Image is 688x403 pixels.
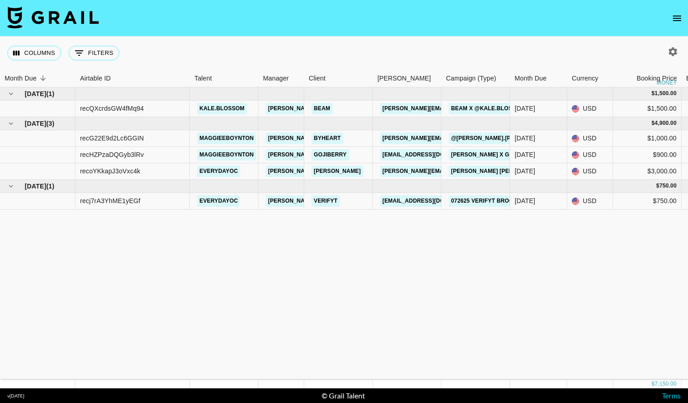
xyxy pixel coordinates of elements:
img: Grail Talent [7,6,99,28]
span: [DATE] [25,89,46,98]
div: Airtable ID [80,70,111,87]
div: Month Due [515,70,547,87]
span: ( 1 ) [46,89,54,98]
div: recG22E9d2Lc6GGIN [80,134,144,143]
div: USD [567,101,613,117]
a: [PERSON_NAME][EMAIL_ADDRESS][DOMAIN_NAME] [266,149,415,161]
a: GOJIBERRY [312,149,349,161]
a: [PERSON_NAME][EMAIL_ADDRESS][DOMAIN_NAME] [266,195,415,207]
div: Manager [258,70,304,87]
div: Month Due [510,70,567,87]
a: @[PERSON_NAME].[PERSON_NAME] x [PERSON_NAME] Launch [449,133,633,144]
div: Talent [194,70,212,87]
div: Jul '25 [515,167,535,176]
a: [PERSON_NAME] [PERSON_NAME] Summer 2025 [449,166,589,177]
a: everydayoc [197,195,240,207]
span: [DATE] [25,182,46,191]
a: Beam [312,103,333,114]
div: [PERSON_NAME] [377,70,431,87]
a: maggieeboynton [197,149,256,161]
div: $ [651,90,655,97]
div: recHZPzaDQGyb3lRv [80,150,144,159]
button: Show filters [69,46,119,60]
div: money [656,80,677,86]
a: 072625 Verifyt Brooklyn Event [449,195,551,207]
div: v [DATE] [7,393,24,399]
button: hide children [5,117,17,130]
div: 4,900.00 [655,119,677,127]
a: Verifyt [312,195,340,207]
div: 1,500.00 [655,90,677,97]
div: $750.00 [613,193,682,210]
a: [PERSON_NAME] [312,166,363,177]
a: [PERSON_NAME][EMAIL_ADDRESS][DOMAIN_NAME] [266,133,415,144]
div: USD [567,193,613,210]
div: Jul '25 [515,134,535,143]
a: Terms [662,391,681,400]
a: [PERSON_NAME] x Gojiberry [449,149,540,161]
div: 750.00 [659,182,677,190]
div: Airtable ID [75,70,190,87]
span: ( 3 ) [46,119,54,128]
div: $1,500.00 [613,101,682,117]
div: Talent [190,70,258,87]
div: Jul '25 [515,150,535,159]
div: $1,000.00 [613,130,682,147]
div: Currency [572,70,598,87]
button: open drawer [668,9,686,27]
div: © Grail Talent [322,391,365,400]
div: Booker [373,70,441,87]
div: Aug '25 [515,104,535,113]
button: Sort [37,72,49,85]
div: Client [309,70,326,87]
div: recj7rA3YhME1yEGf [80,196,140,205]
button: hide children [5,180,17,193]
div: $ [656,182,660,190]
a: [EMAIL_ADDRESS][DOMAIN_NAME] [380,195,483,207]
div: USD [567,130,613,147]
a: maggieeboynton [197,133,256,144]
div: USD [567,163,613,180]
a: [EMAIL_ADDRESS][DOMAIN_NAME] [380,149,483,161]
div: recoYKkapJ3oVxc4k [80,167,140,176]
a: kale.blossom [197,103,247,114]
div: recQXcrdsGW4fMq94 [80,104,144,113]
div: Month Due [5,70,37,87]
div: Client [304,70,373,87]
a: ByHeart [312,133,343,144]
button: Select columns [7,46,61,60]
a: everydayoc [197,166,240,177]
div: Campaign (Type) [441,70,510,87]
a: [PERSON_NAME][EMAIL_ADDRESS][DOMAIN_NAME] [266,103,415,114]
div: $ [651,380,655,388]
a: [PERSON_NAME][EMAIL_ADDRESS][DOMAIN_NAME] [380,166,529,177]
div: 7,150.00 [655,380,677,388]
div: Booking Price [637,70,677,87]
div: $ [651,119,655,127]
a: Beam x @kale.blossom (Drs. [PERSON_NAME] & [PERSON_NAME]) [449,103,649,114]
a: [PERSON_NAME][EMAIL_ADDRESS][DOMAIN_NAME] [380,103,529,114]
div: Currency [567,70,613,87]
div: Manager [263,70,289,87]
span: [DATE] [25,119,46,128]
button: hide children [5,87,17,100]
div: Jun '25 [515,196,535,205]
span: ( 1 ) [46,182,54,191]
div: Campaign (Type) [446,70,496,87]
div: $3,000.00 [613,163,682,180]
a: [PERSON_NAME][EMAIL_ADDRESS][DOMAIN_NAME] [266,166,415,177]
a: [PERSON_NAME][EMAIL_ADDRESS][DOMAIN_NAME] [380,133,529,144]
div: USD [567,147,613,163]
div: $900.00 [613,147,682,163]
